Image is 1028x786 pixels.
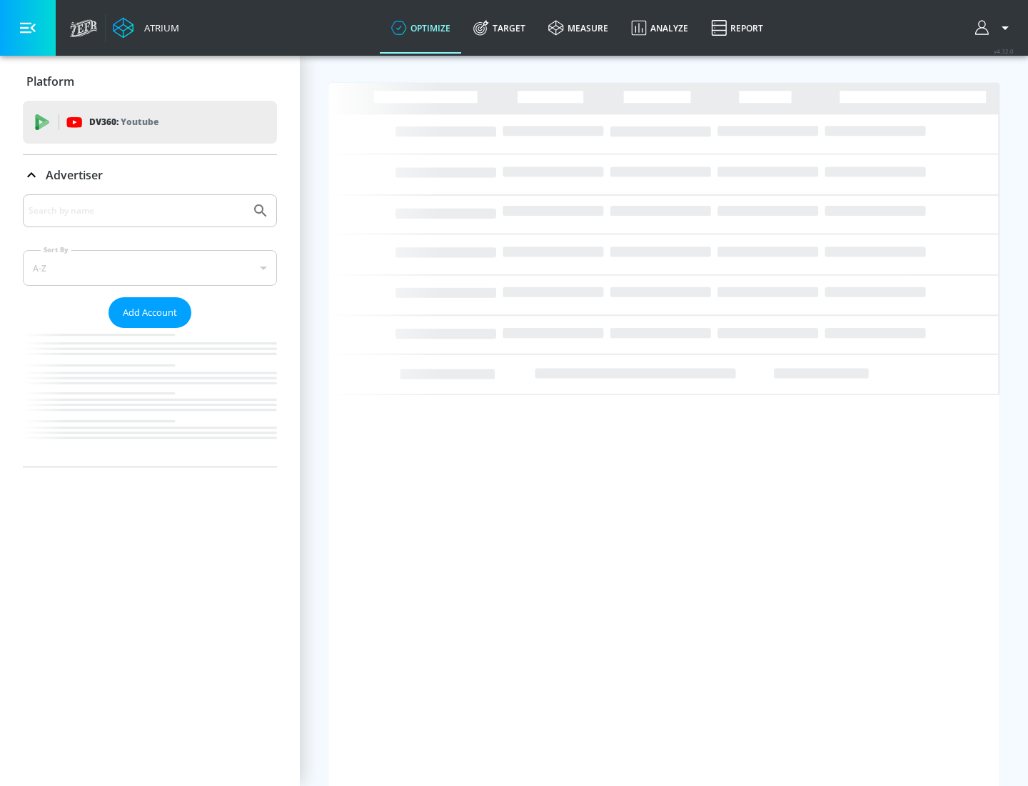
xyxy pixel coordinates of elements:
input: Search by name [29,202,245,220]
p: Platform [26,74,74,89]
p: DV360: [89,114,158,130]
button: Add Account [109,297,191,328]
div: Atrium [138,21,179,34]
nav: list of Advertiser [23,328,277,467]
a: Target [462,2,537,54]
div: Advertiser [23,155,277,195]
label: Sort By [41,245,71,254]
div: A-Z [23,250,277,286]
span: Add Account [123,304,177,321]
p: Youtube [121,114,158,129]
a: Report [700,2,775,54]
div: DV360: Youtube [23,101,277,144]
a: optimize [380,2,462,54]
a: Analyze [620,2,700,54]
span: v 4.32.0 [994,47,1014,55]
div: Platform [23,61,277,101]
a: Atrium [113,17,179,39]
div: Advertiser [23,194,277,467]
p: Advertiser [46,167,103,183]
a: measure [537,2,620,54]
